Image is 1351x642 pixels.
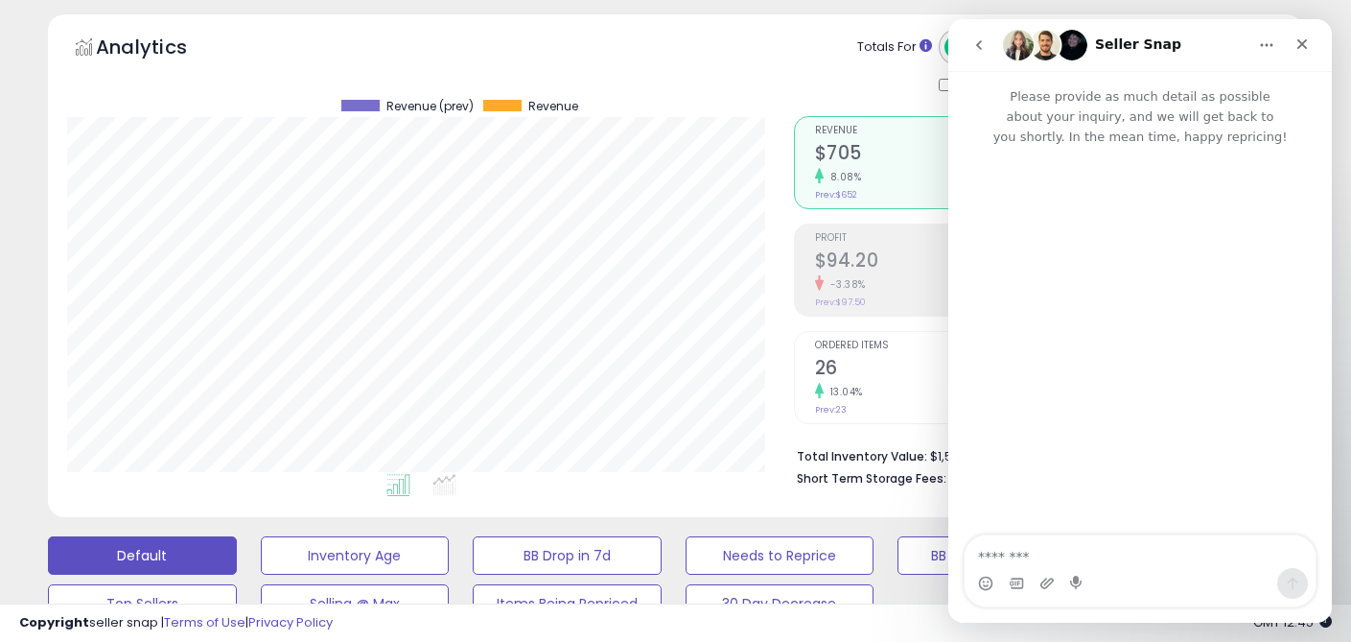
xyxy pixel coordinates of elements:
[815,297,866,308] small: Prev: $97.50
[824,385,863,399] small: 13.04%
[944,35,1087,59] button: All Selected Listings
[897,536,1086,575] button: BB Price Below Min
[824,277,866,292] small: -3.38%
[797,443,1269,466] li: $1,513
[815,404,847,416] small: Prev: 23
[386,100,474,113] span: Revenue (prev)
[815,142,1029,168] h2: $705
[815,126,1029,136] span: Revenue
[48,536,237,575] button: Default
[815,233,1029,244] span: Profit
[824,170,862,184] small: 8.08%
[797,448,927,464] b: Total Inventory Value:
[948,19,1332,623] iframe: Intercom live chat
[686,584,874,623] button: 30 Day Decrease
[248,613,333,631] a: Privacy Policy
[815,341,1029,351] span: Ordered Items
[261,536,450,575] button: Inventory Age
[473,584,662,623] button: Items Being Repriced
[797,470,946,487] b: Short Term Storage Fees:
[924,75,1083,97] div: Include Returns
[857,38,932,57] div: Totals For
[96,34,224,65] h5: Analytics
[48,584,237,623] button: Top Sellers
[815,357,1029,383] h2: 26
[19,613,89,631] strong: Copyright
[815,250,1029,275] h2: $94.20
[164,613,245,631] a: Terms of Use
[473,536,662,575] button: BB Drop in 7d
[19,614,333,632] div: seller snap | |
[686,536,874,575] button: Needs to Reprice
[261,584,450,623] button: Selling @ Max
[815,189,857,201] small: Prev: $652
[528,100,578,113] span: Revenue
